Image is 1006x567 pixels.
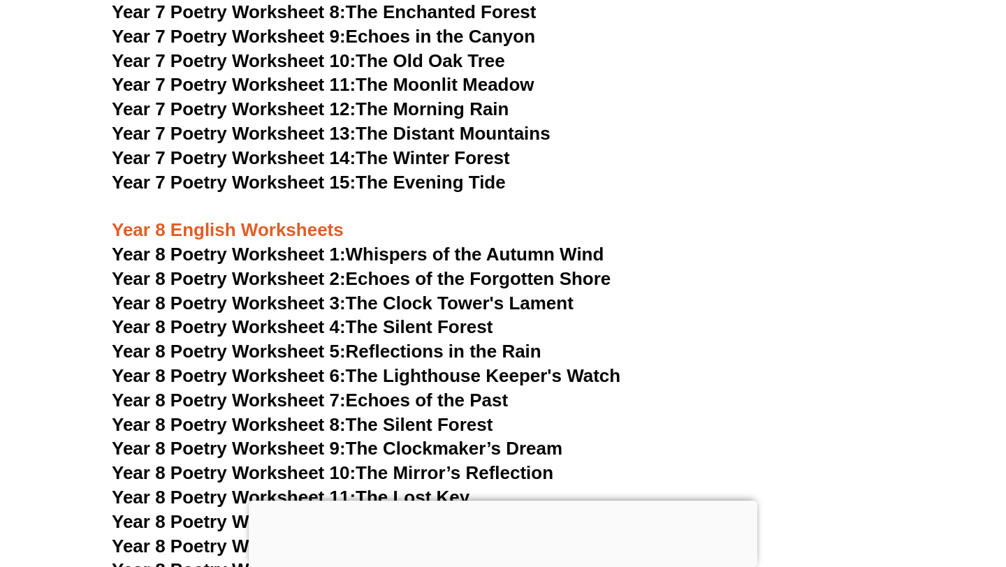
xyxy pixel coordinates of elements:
a: Year 8 Poetry Worksheet 2:Echoes of the Forgotten Shore [112,268,611,289]
span: Year 8 Poetry Worksheet 5: [112,341,346,362]
span: Year 7 Poetry Worksheet 11: [112,74,356,95]
a: Year 7 Poetry Worksheet 14:The Winter Forest [112,147,510,168]
span: Year 8 Poetry Worksheet 13: [112,536,356,557]
span: Year 7 Poetry Worksheet 8: [112,1,346,22]
a: Year 8 Poetry Worksheet 6:The Lighthouse Keeper's Watch [112,365,620,386]
a: Year 7 Poetry Worksheet 8:The Enchanted Forest [112,1,536,22]
span: Year 7 Poetry Worksheet 13: [112,123,356,144]
a: Year 7 Poetry Worksheet 12:The Morning Rain [112,98,509,119]
span: Year 7 Poetry Worksheet 14: [112,147,356,168]
span: Year 8 Poetry Worksheet 8: [112,414,346,435]
a: Year 8 Poetry Worksheet 1:Whispers of the Autumn Wind [112,244,604,265]
a: Year 8 Poetry Worksheet 9:The Clockmaker’s Dream [112,438,562,459]
span: Year 8 Poetry Worksheet 11: [112,487,356,508]
a: Year 7 Poetry Worksheet 13:The Distant Mountains [112,123,551,144]
span: Year 8 Poetry Worksheet 10: [112,462,356,483]
a: Year 8 Poetry Worksheet 10:The Mirror’s Reflection [112,462,553,483]
a: Year 8 Poetry Worksheet 11:The Lost Key [112,487,469,508]
a: Year 8 Poetry Worksheet 13:Echoes in the Canyon [112,536,546,557]
a: Year 8 Poetry Worksheet 5:Reflections in the Rain [112,341,541,362]
h3: Year 8 English Worksheets [112,195,894,242]
span: Year 7 Poetry Worksheet 15: [112,172,356,193]
span: Year 7 Poetry Worksheet 12: [112,98,356,119]
span: Year 7 Poetry Worksheet 10: [112,50,356,71]
iframe: Advertisement [249,501,757,564]
a: Year 7 Poetry Worksheet 9:Echoes in the Canyon [112,26,535,47]
a: Year 7 Poetry Worksheet 10:The Old Oak Tree [112,50,505,71]
span: Year 8 Poetry Worksheet 3: [112,293,346,314]
span: Year 8 Poetry Worksheet 1: [112,244,346,265]
span: Year 8 Poetry Worksheet 12: [112,511,356,532]
span: Year 8 Poetry Worksheet 2: [112,268,346,289]
a: Year 8 Poetry Worksheet 4:The Silent Forest [112,316,493,337]
span: Year 8 Poetry Worksheet 4: [112,316,346,337]
a: Year 8 Poetry Worksheet 3:The Clock Tower's Lament [112,293,574,314]
span: Year 8 Poetry Worksheet 6: [112,365,346,386]
a: Year 8 Poetry Worksheet 7:Echoes of the Past [112,390,508,411]
a: Year 7 Poetry Worksheet 11:The Moonlit Meadow [112,74,534,95]
a: Year 8 Poetry Worksheet 12:The Wandering Star [112,511,527,532]
span: Year 8 Poetry Worksheet 7: [112,390,346,411]
a: Year 8 Poetry Worksheet 8:The Silent Forest [112,414,493,435]
span: Year 7 Poetry Worksheet 9: [112,26,346,47]
a: Year 7 Poetry Worksheet 15:The Evening Tide [112,172,506,193]
span: Year 8 Poetry Worksheet 9: [112,438,346,459]
iframe: Chat Widget [766,409,1006,567]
